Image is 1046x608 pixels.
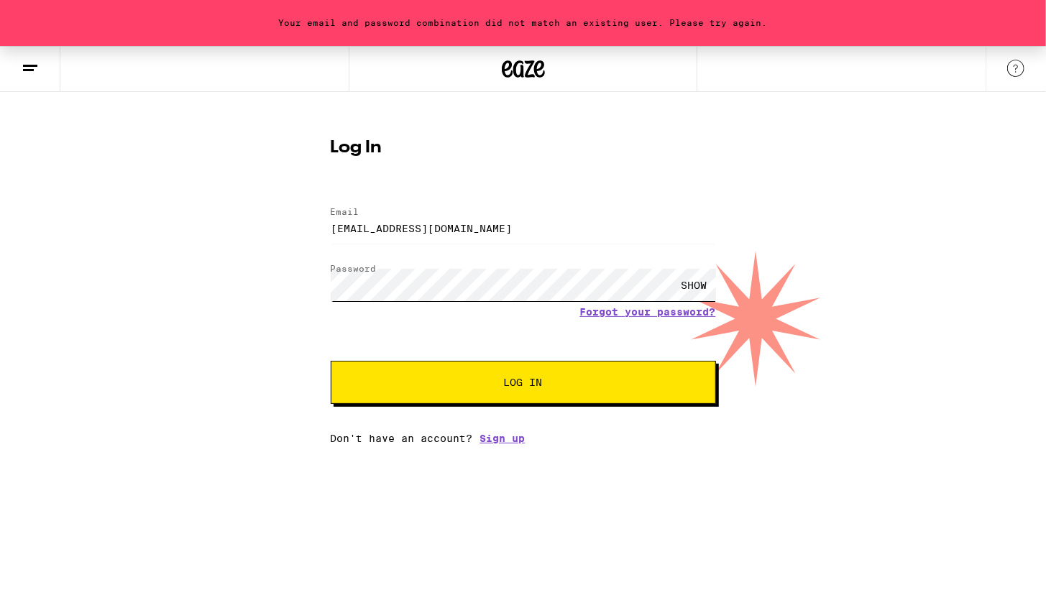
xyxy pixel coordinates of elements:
div: SHOW [673,269,716,301]
label: Password [331,264,377,273]
h1: Log In [331,139,716,157]
button: Log In [331,361,716,404]
label: Email [331,207,359,216]
a: Forgot your password? [580,306,716,318]
input: Email [331,212,716,244]
a: Sign up [480,433,526,444]
div: Don't have an account? [331,433,716,444]
span: Log In [504,377,543,387]
span: Hi. Need any help? [9,10,104,22]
